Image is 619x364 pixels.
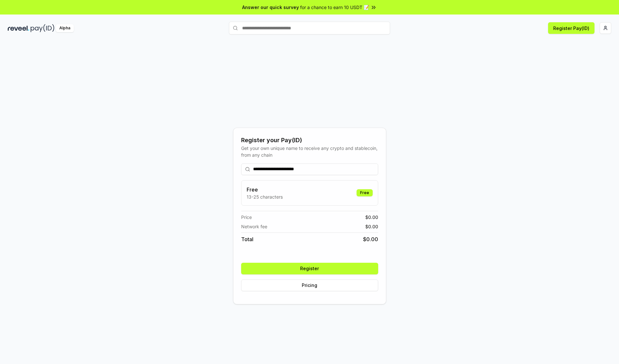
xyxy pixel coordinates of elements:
[241,214,252,221] span: Price
[8,24,29,32] img: reveel_dark
[300,4,369,11] span: for a chance to earn 10 USDT 📝
[56,24,74,32] div: Alpha
[241,280,378,291] button: Pricing
[363,235,378,243] span: $ 0.00
[365,223,378,230] span: $ 0.00
[365,214,378,221] span: $ 0.00
[247,193,283,200] p: 13-25 characters
[357,189,373,196] div: Free
[247,186,283,193] h3: Free
[31,24,54,32] img: pay_id
[241,235,253,243] span: Total
[241,136,378,145] div: Register your Pay(ID)
[241,263,378,274] button: Register
[548,22,594,34] button: Register Pay(ID)
[241,145,378,158] div: Get your own unique name to receive any crypto and stablecoin, from any chain
[241,223,267,230] span: Network fee
[242,4,299,11] span: Answer our quick survey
